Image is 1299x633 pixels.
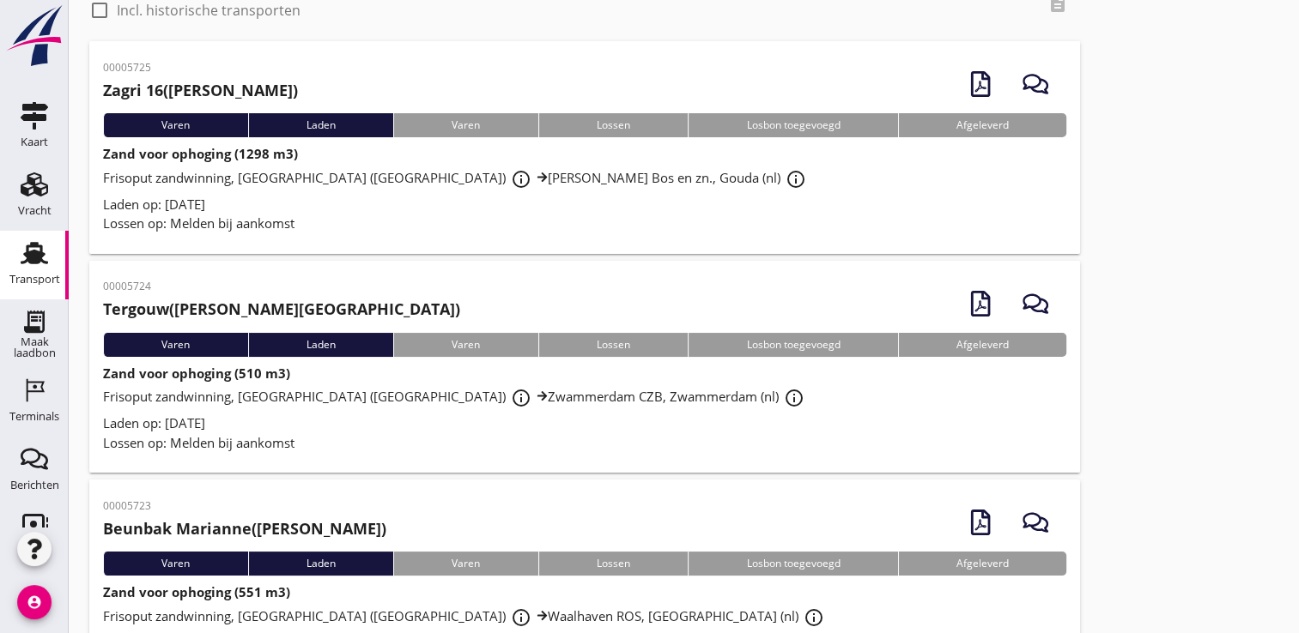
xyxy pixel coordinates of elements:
label: Incl. historische transporten [117,2,300,19]
h2: ([PERSON_NAME]) [103,79,298,102]
div: Varen [393,333,538,357]
i: info_outline [511,388,531,408]
div: Lossen [538,113,689,137]
div: Varen [103,552,248,576]
div: Varen [393,552,538,576]
strong: Tergouw [103,298,169,319]
div: Laden [248,113,394,137]
a: 00005724Tergouw([PERSON_NAME][GEOGRAPHIC_DATA])VarenLadenVarenLossenLosbon toegevoegdAfgeleverdZa... [89,261,1080,473]
strong: Zagri 16 [103,80,163,100]
div: Laden [248,552,394,576]
div: Varen [103,113,248,137]
div: Lossen [538,333,689,357]
p: 00005723 [103,498,386,514]
div: Terminals [9,411,59,422]
div: Losbon toegevoegd [688,333,898,357]
span: Laden op: [DATE] [103,414,205,431]
div: Lossen [538,552,689,576]
h2: ([PERSON_NAME]) [103,517,386,540]
div: Transport [9,274,60,285]
div: Afgeleverd [898,552,1067,576]
span: Frisoput zandwinning, [GEOGRAPHIC_DATA] ([GEOGRAPHIC_DATA]) Zwammerdam CZB, Zwammerdam (nl) [103,388,810,405]
span: Laden op: [DATE] [103,196,205,213]
div: Laden [248,333,394,357]
a: 00005725Zagri 16([PERSON_NAME])VarenLadenVarenLossenLosbon toegevoegdAfgeleverdZand voor ophoging... [89,41,1080,254]
div: Losbon toegevoegd [688,552,898,576]
p: 00005724 [103,279,460,294]
span: Frisoput zandwinning, [GEOGRAPHIC_DATA] ([GEOGRAPHIC_DATA]) [PERSON_NAME] Bos en zn., Gouda (nl) [103,169,811,186]
div: Varen [393,113,538,137]
i: info_outline [804,607,824,628]
h2: ([PERSON_NAME][GEOGRAPHIC_DATA]) [103,298,460,321]
span: Lossen op: Melden bij aankomst [103,434,294,451]
p: 00005725 [103,60,298,75]
i: info_outline [784,388,804,408]
i: info_outline [511,169,531,190]
img: logo-small.a267ee39.svg [3,4,65,68]
strong: Beunbak Marianne [103,518,252,539]
strong: Zand voor ophoging (510 m3) [103,365,290,382]
div: Afgeleverd [898,113,1067,137]
div: Varen [103,333,248,357]
div: Losbon toegevoegd [688,113,898,137]
i: account_circle [17,585,52,619]
div: Vracht [18,205,52,216]
strong: Zand voor ophoging (1298 m3) [103,145,298,162]
span: Lossen op: Melden bij aankomst [103,214,294,232]
div: Afgeleverd [898,333,1067,357]
i: info_outline [786,169,806,190]
div: Berichten [10,479,59,491]
i: info_outline [511,607,531,628]
div: Kaart [21,136,48,148]
strong: Zand voor ophoging (551 m3) [103,583,290,600]
span: Frisoput zandwinning, [GEOGRAPHIC_DATA] ([GEOGRAPHIC_DATA]) Waalhaven ROS, [GEOGRAPHIC_DATA] (nl) [103,607,829,624]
